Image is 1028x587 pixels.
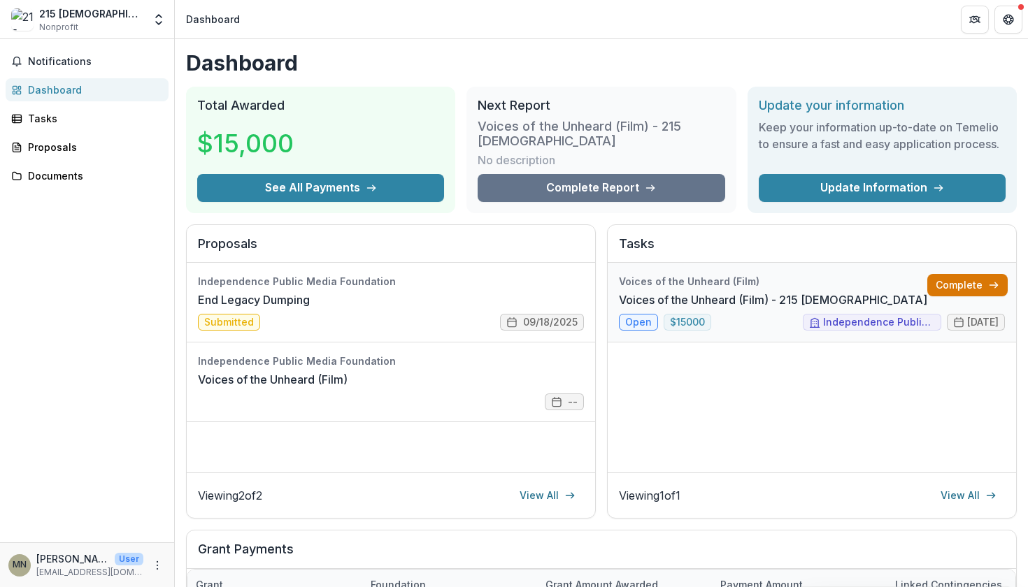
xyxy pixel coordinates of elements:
span: Notifications [28,56,163,68]
a: Update Information [759,174,1006,202]
div: Dashboard [28,82,157,97]
h2: Update your information [759,98,1006,113]
img: 215 People's Alliance Education Fund [11,8,34,31]
a: View All [932,484,1005,507]
p: [EMAIL_ADDRESS][DOMAIN_NAME] [36,566,143,579]
button: See All Payments [197,174,444,202]
h2: Total Awarded [197,98,444,113]
a: End Legacy Dumping [198,291,310,308]
h3: $15,000 [197,124,302,162]
h2: Next Report [478,98,724,113]
a: Tasks [6,107,169,130]
a: Documents [6,164,169,187]
div: Documents [28,168,157,183]
p: Viewing 2 of 2 [198,487,262,504]
div: Madison Nardy [13,560,27,570]
h1: Dashboard [186,50,1017,75]
h3: Keep your information up-to-date on Temelio to ensure a fast and easy application process. [759,119,1006,152]
a: Dashboard [6,78,169,101]
p: No description [478,152,555,168]
a: Proposals [6,136,169,159]
h2: Grant Payments [198,542,1005,568]
button: Open entity switcher [149,6,169,34]
h3: Voices of the Unheard (Film) - 215 [DEMOGRAPHIC_DATA] [478,119,724,149]
p: [PERSON_NAME] [36,551,109,566]
h2: Tasks [619,236,1005,263]
a: View All [511,484,584,507]
button: More [149,557,166,574]
a: Voices of the Unheard (Film) - 215 [DEMOGRAPHIC_DATA] [619,291,927,308]
button: Partners [961,6,989,34]
a: Complete [927,274,1008,296]
div: Proposals [28,140,157,154]
button: Get Help [994,6,1022,34]
h2: Proposals [198,236,584,263]
p: User [115,553,143,565]
a: Voices of the Unheard (Film) [198,371,348,388]
p: Viewing 1 of 1 [619,487,680,504]
button: Notifications [6,50,169,73]
a: Complete Report [478,174,724,202]
nav: breadcrumb [180,9,245,29]
div: 215 [DEMOGRAPHIC_DATA] Education Fund [39,6,143,21]
div: Tasks [28,111,157,126]
span: Nonprofit [39,21,78,34]
div: Dashboard [186,12,240,27]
